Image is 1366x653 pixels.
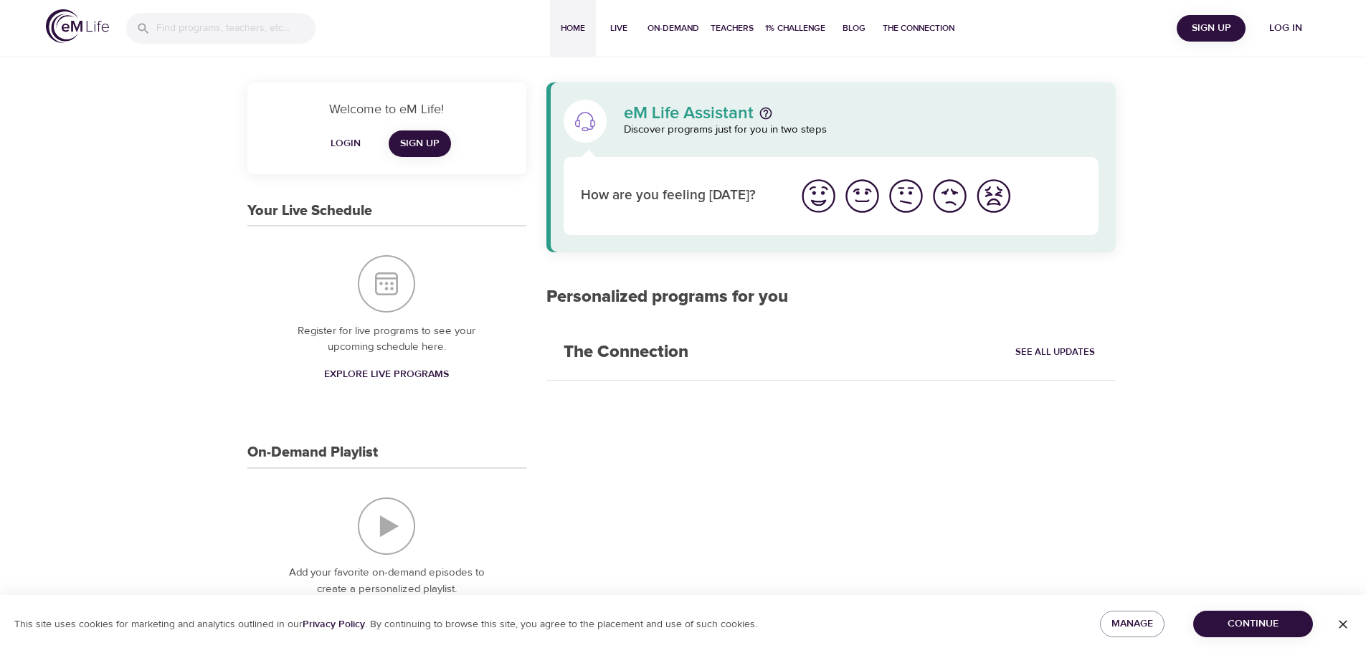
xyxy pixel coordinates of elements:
span: Sign Up [1182,19,1240,37]
button: I'm feeling worst [972,174,1015,218]
a: Privacy Policy [303,618,365,631]
button: Manage [1100,611,1165,637]
span: See All Updates [1015,344,1095,361]
img: good [843,176,882,216]
img: bad [930,176,969,216]
img: logo [46,9,109,43]
button: Login [323,130,369,157]
h2: Personalized programs for you [546,287,1116,308]
h2: The Connection [546,325,706,380]
img: On-Demand Playlist [358,497,415,555]
p: Add your favorite on-demand episodes to create a personalized playlist. [276,565,498,597]
button: I'm feeling ok [884,174,928,218]
span: Log in [1257,19,1314,37]
p: eM Life Assistant [624,105,754,122]
button: Continue [1193,611,1313,637]
p: How are you feeling [DATE]? [581,186,779,206]
p: Welcome to eM Life! [265,100,509,119]
img: worst [974,176,1013,216]
img: great [799,176,838,216]
span: Live [602,21,636,36]
button: Log in [1251,15,1320,42]
span: Explore Live Programs [324,366,449,383]
button: I'm feeling great [797,174,840,218]
span: 1% Challenge [765,21,825,36]
span: Home [556,21,590,36]
img: ok [886,176,926,216]
span: The Connection [883,21,954,36]
button: Sign Up [1177,15,1246,42]
a: Explore Live Programs [318,361,455,388]
a: Sign Up [389,130,451,157]
span: Sign Up [400,135,440,153]
button: I'm feeling good [840,174,884,218]
a: See All Updates [1012,341,1099,363]
input: Find programs, teachers, etc... [156,13,316,44]
h3: On-Demand Playlist [247,444,378,461]
span: Blog [837,21,871,36]
span: Teachers [711,21,754,36]
button: I'm feeling bad [928,174,972,218]
span: Continue [1205,615,1301,633]
img: Your Live Schedule [358,255,415,313]
p: Discover programs just for you in two steps [624,122,1099,138]
span: On-Demand [648,21,699,36]
h3: Your Live Schedule [247,203,372,219]
span: Login [328,135,363,153]
span: Manage [1111,615,1153,633]
p: Register for live programs to see your upcoming schedule here. [276,323,498,356]
img: eM Life Assistant [574,110,597,133]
